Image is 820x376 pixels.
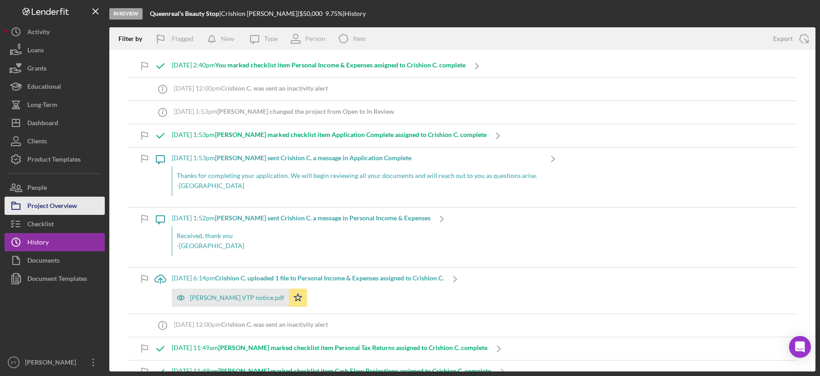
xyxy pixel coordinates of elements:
div: Filter by [118,35,149,42]
b: [PERSON_NAME] marked checklist item Application Complete assigned to Crishion C. complete [215,131,487,138]
button: Clients [5,132,105,150]
div: | [150,10,221,17]
p: -[GEOGRAPHIC_DATA] [177,241,426,251]
div: Grants [27,59,46,80]
div: New [221,30,234,48]
a: [DATE] 1:52pm[PERSON_NAME] sent Crishion C. a message in Personal Income & ExpensesReceived, than... [149,208,453,267]
div: Type [264,35,277,42]
button: Long-Term [5,96,105,114]
div: Export [773,30,793,48]
div: [DATE] 1:53pm [172,131,487,138]
div: [DATE] 2:40pm [172,61,466,69]
div: 9.75 % [325,10,343,17]
div: [DATE] 1:53pm [172,154,542,162]
div: Document Templates [27,269,87,290]
button: Dashboard [5,114,105,132]
button: PT[PERSON_NAME] [5,353,105,371]
p: -[GEOGRAPHIC_DATA] [177,181,537,191]
button: History [5,233,105,251]
div: Flagged [172,30,194,48]
button: Documents [5,251,105,269]
b: You marked checklist item Personal Income & Expenses assigned to Crishion C. complete [215,61,466,69]
span: $50,000 [299,10,323,17]
div: Checklist [27,215,54,235]
div: Product Templates [27,150,81,171]
button: Product Templates [5,150,105,168]
a: [DATE] 2:40pmYou marked checklist item Personal Income & Expenses assigned to Crishion C. complete [149,55,488,77]
b: [PERSON_NAME] sent Crishion C. a message in Application Complete [215,154,411,162]
text: PT [11,360,16,365]
div: | History [343,10,366,17]
div: [DATE] 6:14pm [172,274,444,282]
div: People [27,178,47,199]
div: [DATE] 11:49am [172,367,491,375]
div: Documents [27,251,60,272]
button: Grants [5,59,105,77]
div: Loans [27,41,44,61]
button: [PERSON_NAME] VTP notice.pdf [172,289,307,307]
div: [DATE] 12:00pm [174,85,328,92]
b: Crishion C. uploaded 1 file to Personal Income & Expenses assigned to Crishion C. [215,274,444,282]
div: Activity [27,23,50,43]
button: Document Templates [5,269,105,288]
b: [PERSON_NAME] marked checklist item Personal Tax Returns assigned to Crishion C. complete [218,344,487,351]
div: Long-Term [27,96,57,116]
button: New [203,30,243,48]
button: Flagged [149,30,203,48]
b: Crishion C. was sent an inactivity alert [221,84,328,92]
div: History [27,233,49,254]
a: [DATE] 1:53pm[PERSON_NAME] marked checklist item Application Complete assigned to Crishion C. com... [149,124,509,147]
p: Received, thank you [177,231,426,241]
a: [DATE] 1:53pm[PERSON_NAME] sent Crishion C. a message in Application CompleteThanks for completin... [149,147,564,207]
div: Person [305,35,325,42]
p: Thanks for completing your application. We will begin reviewing all your documents and will reach... [177,171,537,181]
div: Crishion [PERSON_NAME] | [221,10,299,17]
a: [DATE] 11:49am[PERSON_NAME] marked checklist item Personal Tax Returns assigned to Crishion C. co... [149,337,510,360]
div: Project Overview [27,197,77,217]
div: [PERSON_NAME] [23,353,82,374]
b: [PERSON_NAME] marked checklist item Cash Flow Projections assigned to Crishion C. complete [218,367,491,375]
div: [PERSON_NAME] VTP notice.pdf [190,294,284,301]
div: Item [353,35,366,42]
div: [DATE] 1:53pm [174,108,394,115]
div: [DATE] 11:49am [172,344,487,351]
div: [DATE] 12:00pm [174,321,328,328]
button: Export [764,30,815,48]
b: [PERSON_NAME] sent Crishion C. a message in Personal Income & Expenses [215,214,430,222]
div: [DATE] 1:52pm [172,214,430,222]
b: Queenreal's Beauty Stop [150,10,219,17]
div: Clients [27,132,47,152]
button: Loans [5,41,105,59]
div: Educational [27,77,61,98]
b: Crishion C. was sent an inactivity alert [221,320,328,328]
button: Checklist [5,215,105,233]
div: Open Intercom Messenger [789,336,811,358]
div: Dashboard [27,114,58,134]
div: In Review [109,8,143,20]
button: Educational [5,77,105,96]
button: Project Overview [5,197,105,215]
a: [DATE] 6:14pmCrishion C. uploaded 1 file to Personal Income & Expenses assigned to Crishion C.[PE... [149,268,466,314]
button: Activity [5,23,105,41]
b: [PERSON_NAME] changed the project from Open to In Review [217,107,394,115]
button: People [5,178,105,197]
